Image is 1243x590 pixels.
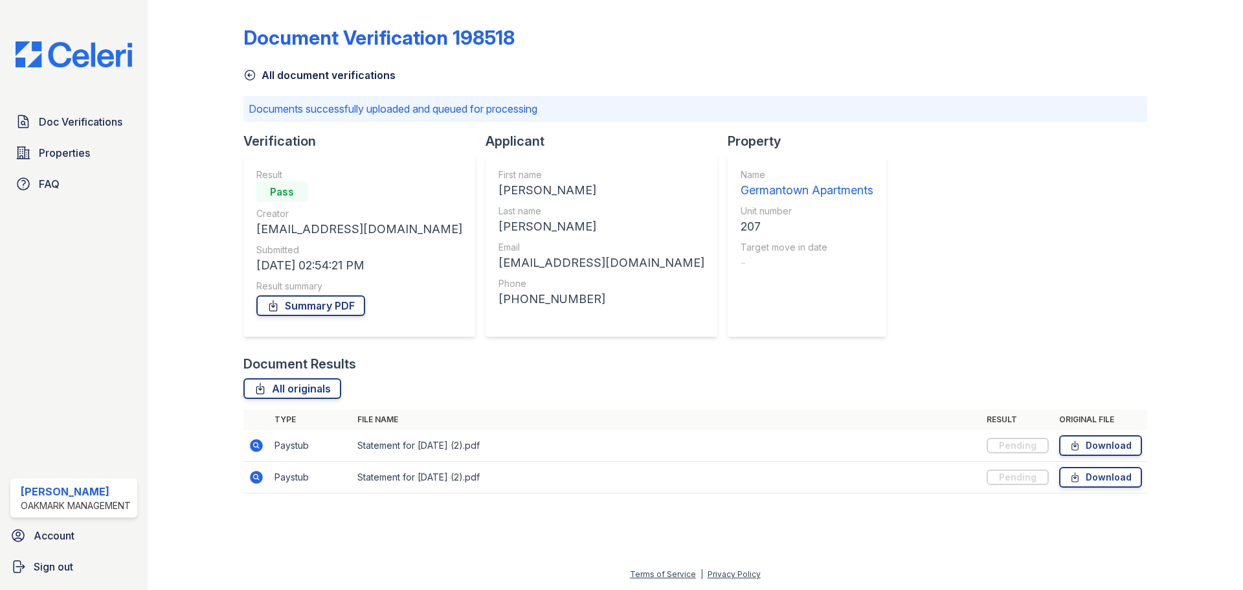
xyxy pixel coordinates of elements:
td: Paystub [269,430,352,462]
div: - [741,254,873,272]
div: [PERSON_NAME] [21,484,131,499]
div: Applicant [486,132,728,150]
div: Document Results [243,355,356,373]
a: Download [1059,435,1142,456]
div: Verification [243,132,486,150]
div: Pending [987,470,1049,485]
a: Download [1059,467,1142,488]
a: Sign out [5,554,142,580]
span: Account [34,528,74,543]
th: Result [981,409,1054,430]
div: Last name [498,205,704,218]
a: Properties [10,140,137,166]
td: Statement for [DATE] (2).pdf [352,430,981,462]
div: Pending [987,438,1049,453]
div: Submitted [256,244,462,256]
div: Result summary [256,280,462,293]
img: CE_Logo_Blue-a8612792a0a2168367f1c8372b55b34899dd931a85d93a1a3d3e32e68fde9ad4.png [5,41,142,67]
a: All document verifications [243,67,396,83]
span: Sign out [34,559,73,574]
th: Type [269,409,352,430]
div: Target move in date [741,241,873,254]
div: [PERSON_NAME] [498,181,704,199]
div: Germantown Apartments [741,181,873,199]
div: Oakmark Management [21,499,131,512]
a: FAQ [10,171,137,197]
a: Name Germantown Apartments [741,168,873,199]
div: | [700,569,703,579]
td: Paystub [269,462,352,494]
a: All originals [243,378,341,399]
div: Unit number [741,205,873,218]
div: Pass [256,181,308,202]
a: Doc Verifications [10,109,137,135]
div: Phone [498,277,704,290]
a: Account [5,523,142,549]
div: First name [498,168,704,181]
th: Original file [1054,409,1147,430]
div: Creator [256,207,462,220]
span: Properties [39,145,90,161]
div: Result [256,168,462,181]
div: 207 [741,218,873,236]
span: Doc Verifications [39,114,122,130]
a: Summary PDF [256,295,365,316]
div: Name [741,168,873,181]
div: Property [728,132,897,150]
div: [DATE] 02:54:21 PM [256,256,462,275]
div: [EMAIL_ADDRESS][DOMAIN_NAME] [498,254,704,272]
p: Documents successfully uploaded and queued for processing [249,101,1142,117]
div: [PHONE_NUMBER] [498,290,704,308]
th: File name [352,409,981,430]
div: Email [498,241,704,254]
div: Document Verification 198518 [243,26,515,49]
div: [PERSON_NAME] [498,218,704,236]
a: Terms of Service [630,569,696,579]
td: Statement for [DATE] (2).pdf [352,462,981,494]
span: FAQ [39,176,60,192]
a: Privacy Policy [708,569,761,579]
div: [EMAIL_ADDRESS][DOMAIN_NAME] [256,220,462,238]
